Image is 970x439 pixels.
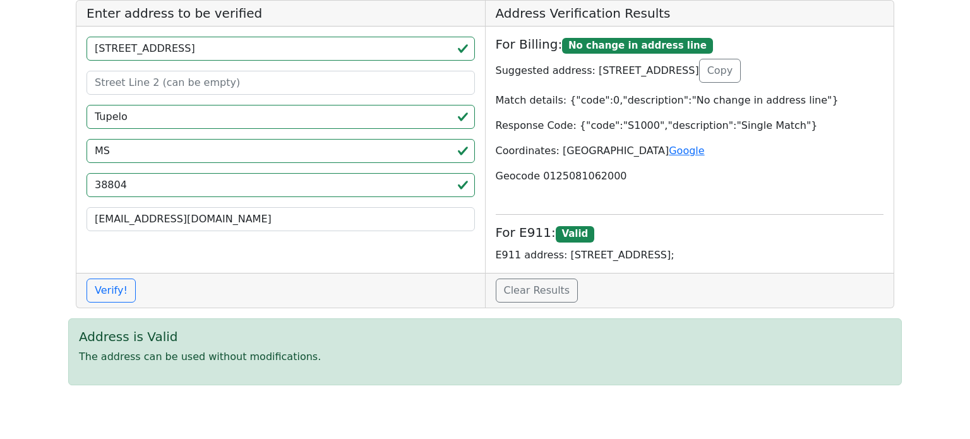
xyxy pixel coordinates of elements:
input: Your Email [87,207,475,231]
h5: Address Verification Results [486,1,894,27]
p: The address can be used without modifications. [79,349,891,364]
p: E911 address: [STREET_ADDRESS]; [496,248,884,263]
button: Copy [699,59,741,83]
button: Verify! [87,279,136,303]
p: Geocode 0125081062000 [496,169,884,184]
input: 2-Letter State [87,139,475,163]
p: Response Code: {"code":"S1000","description":"Single Match"} [496,118,884,133]
input: City [87,105,475,129]
h5: For Billing: [496,37,884,54]
span: Valid [556,226,594,243]
h5: Address is Valid [79,329,891,344]
input: ZIP code 5 or 5+4 [87,173,475,197]
p: Coordinates: [GEOGRAPHIC_DATA] [496,143,884,159]
p: Match details: {"code":0,"description":"No change in address line"} [496,93,884,108]
p: Suggested address: [STREET_ADDRESS] [496,59,884,83]
input: Street Line 1 [87,37,475,61]
a: Clear Results [496,279,578,303]
h5: For E911: [496,225,884,242]
a: Google [669,145,704,157]
span: No change in address line [562,38,713,54]
input: Street Line 2 (can be empty) [87,71,475,95]
h5: Enter address to be verified [76,1,485,27]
